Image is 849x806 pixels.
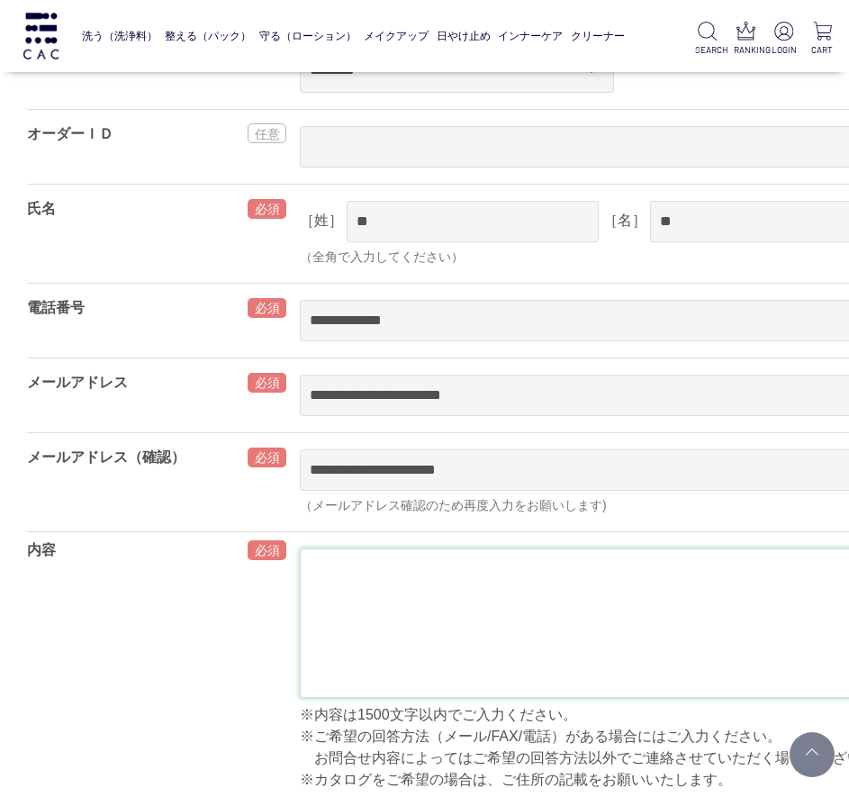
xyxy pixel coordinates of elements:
[27,201,56,216] label: 氏名
[695,22,719,57] a: SEARCH
[364,17,429,55] a: メイクアップ
[21,13,61,59] img: logo
[772,43,796,57] p: LOGIN
[498,17,563,55] a: インナーケア
[571,17,625,55] a: クリーナー
[27,449,185,465] label: メールアドレス（確認）
[259,17,357,55] a: 守る（ローション）
[810,43,835,57] p: CART
[82,17,158,55] a: 洗う（洗浄料）
[695,43,719,57] p: SEARCH
[27,542,56,557] label: 内容
[437,17,491,55] a: 日やけ止め
[165,17,251,55] a: 整える（パック）
[734,43,758,57] p: RANKING
[734,22,758,57] a: RANKING
[300,213,343,228] label: ［姓］
[603,213,646,228] label: ［名］
[772,22,796,57] a: LOGIN
[27,126,113,141] label: オーダーＩＤ
[27,300,85,315] label: 電話番号
[27,375,128,390] label: メールアドレス
[810,22,835,57] a: CART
